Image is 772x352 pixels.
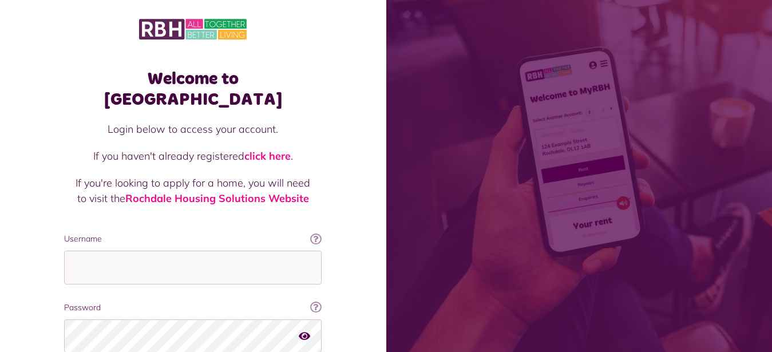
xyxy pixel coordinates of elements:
[64,233,322,245] label: Username
[64,69,322,110] h1: Welcome to [GEOGRAPHIC_DATA]
[76,148,310,164] p: If you haven't already registered .
[125,192,309,205] a: Rochdale Housing Solutions Website
[64,302,322,314] label: Password
[139,17,247,41] img: MyRBH
[244,149,291,163] a: click here
[76,175,310,206] p: If you're looking to apply for a home, you will need to visit the
[76,121,310,137] p: Login below to access your account.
